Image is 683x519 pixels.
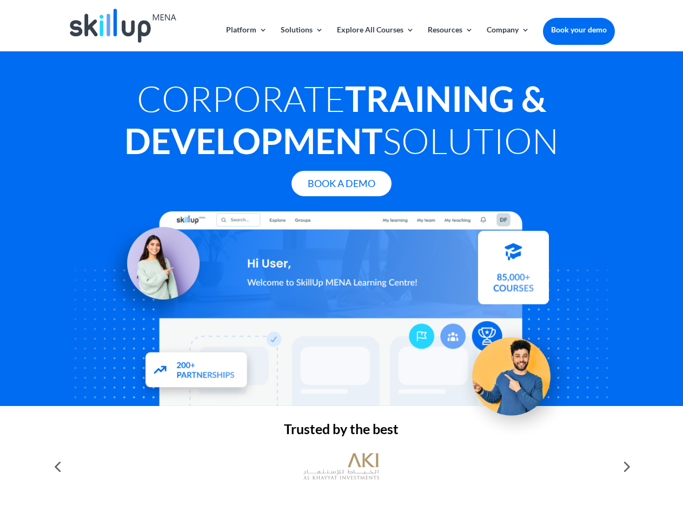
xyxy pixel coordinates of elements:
[226,26,267,51] a: Platform
[281,26,323,51] a: Solutions
[487,26,529,51] a: Company
[70,9,176,43] img: Skillup Mena
[543,18,615,42] a: Book your demo
[134,342,260,401] img: Partners - SkillUp Mena
[456,315,576,435] img: Upskill your workforce - SkillUp
[68,422,614,441] h2: Trusted by the best
[337,26,414,51] a: Explore All Courses
[303,448,379,485] img: al khayyat investments logo
[68,77,614,167] h1: Corporate Solution
[428,26,473,51] a: Resources
[101,215,210,324] img: Learning Management Solution - SkillUp
[478,235,549,309] img: Courses library - SkillUp MENA
[503,402,683,519] iframe: Chat Widget
[291,171,392,196] a: Book A Demo
[124,77,546,162] strong: Training & Development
